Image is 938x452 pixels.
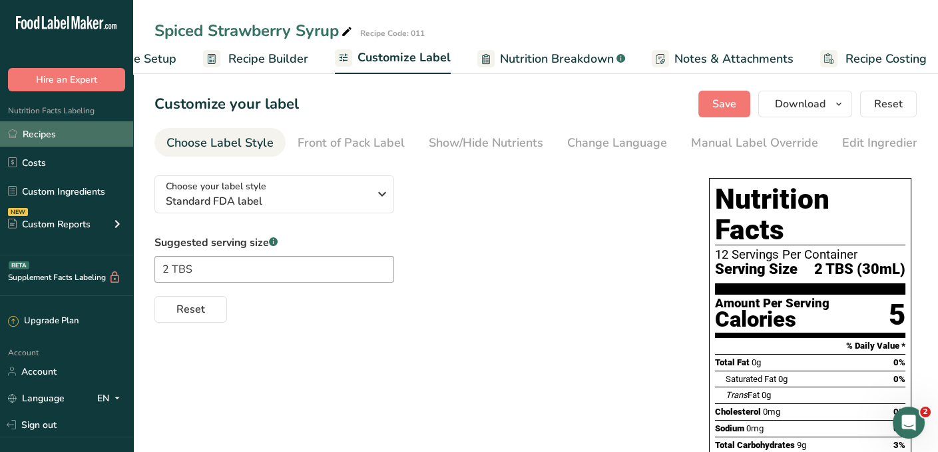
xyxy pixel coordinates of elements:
h1: Nutrition Facts [715,184,905,245]
span: Recipe Builder [228,50,308,68]
div: 12 Servings Per Container [715,248,905,261]
button: Hire an Expert [8,68,125,91]
label: Suggested serving size [154,235,394,251]
button: Reset [154,296,227,323]
span: 0mg [763,407,780,417]
a: Nutrition Breakdown [477,44,625,74]
div: Calories [715,310,829,329]
section: % Daily Value * [715,338,905,354]
span: 0g [762,390,771,400]
div: Show/Hide Nutrients [429,134,543,152]
span: Total Fat [715,357,750,367]
span: Nutrition Breakdown [500,50,614,68]
span: 0% [893,374,905,384]
div: Recipe Code: 011 [360,27,425,39]
div: NEW [8,208,28,216]
button: Reset [860,91,917,117]
a: Customize Label [335,43,451,75]
h1: Customize your label [154,93,299,115]
span: 9g [797,440,806,450]
span: 3% [893,440,905,450]
span: 2 [920,407,931,417]
button: Save [698,91,750,117]
span: Total Carbohydrates [715,440,795,450]
button: Download [758,91,852,117]
span: Sodium [715,423,744,433]
a: Language [8,387,65,410]
span: Download [775,96,825,112]
span: Customize Label [357,49,451,67]
span: 0mg [746,423,764,433]
span: Serving Size [715,261,798,278]
a: Recipe Builder [203,44,308,74]
span: Standard FDA label [166,193,369,209]
span: Reset [874,96,903,112]
div: Amount Per Serving [715,297,829,310]
div: 5 [889,297,905,333]
div: Spiced Strawberry Syrup [154,19,355,43]
span: 2 TBS (30mL) [814,261,905,278]
div: BETA [9,261,29,269]
div: Choose Label Style [166,134,274,152]
span: Choose your label style [166,179,266,193]
i: Trans [726,390,748,400]
div: Change Language [567,134,667,152]
span: 0g [778,374,788,384]
div: Upgrade Plan [8,315,79,328]
span: Reset [176,301,205,317]
div: Custom Reports [8,217,91,231]
span: Save [712,96,736,112]
a: Recipe Costing [820,44,927,74]
a: Notes & Attachments [652,44,794,74]
span: 0g [752,357,761,367]
span: Recipe Setup [104,50,176,68]
span: Cholesterol [715,407,761,417]
span: Recipe Costing [845,50,927,68]
div: Front of Pack Label [298,134,405,152]
button: Choose your label style Standard FDA label [154,175,394,213]
span: Fat [726,390,760,400]
div: EN [97,390,125,406]
iframe: Intercom live chat [893,407,925,439]
span: Notes & Attachments [674,50,794,68]
span: 0% [893,357,905,367]
span: Saturated Fat [726,374,776,384]
div: Manual Label Override [691,134,818,152]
